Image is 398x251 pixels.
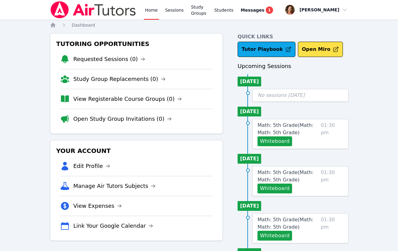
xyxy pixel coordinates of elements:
[238,201,261,211] li: [DATE]
[238,62,348,70] h3: Upcoming Sessions
[266,6,273,14] span: 1
[50,22,348,28] nav: Breadcrumb
[257,169,314,183] span: Math: 5th Grade ( Math: Math: 5th Grade )
[257,169,318,184] a: Math: 5th Grade(Math: Math: 5th Grade)
[238,154,261,164] li: [DATE]
[73,202,122,210] a: View Expenses
[73,115,172,123] a: Open Study Group Invitations (0)
[257,136,292,146] button: Whiteboard
[238,42,295,57] a: Tutor Playbook
[238,77,261,86] li: [DATE]
[257,216,318,231] a: Math: 5th Grade(Math: Math: 5th Grade)
[321,122,343,146] span: 01:30 pm
[55,38,218,49] h3: Tutoring Opportunities
[257,92,305,98] span: No sessions [DATE]
[72,23,95,28] span: Dashboard
[241,7,264,13] span: Messages
[257,231,292,241] button: Whiteboard
[73,182,156,190] a: Manage Air Tutors Subjects
[73,162,111,170] a: Edit Profile
[73,95,182,103] a: View Registerable Course Groups (0)
[50,1,137,18] img: Air Tutors
[257,122,314,135] span: Math: 5th Grade ( Math: Math: 5th Grade )
[257,122,318,136] a: Math: 5th Grade(Math: Math: 5th Grade)
[55,145,218,156] h3: Your Account
[238,107,261,116] li: [DATE]
[73,55,145,63] a: Requested Sessions (0)
[72,22,95,28] a: Dashboard
[298,42,343,57] button: Open Miro
[321,216,343,241] span: 01:30 pm
[257,217,314,230] span: Math: 5th Grade ( Math: Math: 5th Grade )
[257,184,292,193] button: Whiteboard
[73,75,166,83] a: Study Group Replacements (0)
[238,33,348,40] h4: Quick Links
[321,169,343,193] span: 01:30 pm
[73,222,153,230] a: Link Your Google Calendar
